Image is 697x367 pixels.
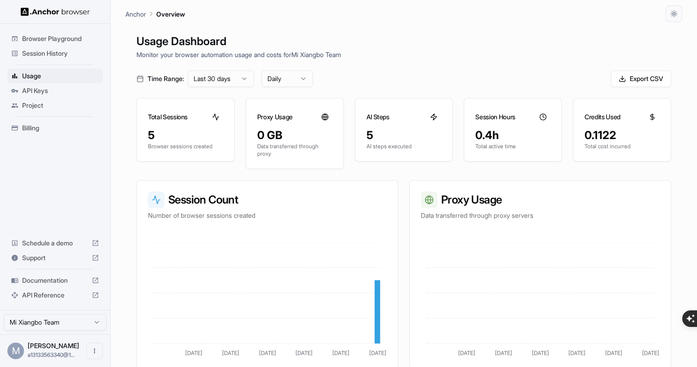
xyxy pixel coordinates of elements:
h3: Total Sessions [148,112,188,122]
div: Browser Playground [7,31,103,46]
button: Open menu [86,343,103,359]
p: Data transferred through proxy [257,143,332,157]
tspan: [DATE] [568,350,585,356]
div: Usage [7,69,103,83]
span: Mi Xiangbo [28,342,79,350]
span: Project [22,101,99,110]
p: Data transferred through proxy servers [421,211,660,220]
span: Browser Playground [22,34,99,43]
p: Total cost incurred [585,143,660,150]
tspan: [DATE] [369,350,386,356]
h3: AI Steps [366,112,390,122]
span: a13133563340@163.com [28,351,75,358]
div: 0.1122 [585,128,660,143]
img: Anchor Logo [21,7,90,16]
div: Billing [7,121,103,135]
div: 0.4h [475,128,550,143]
tspan: [DATE] [222,350,239,356]
nav: breadcrumb [125,9,185,19]
h3: Proxy Usage [257,112,293,122]
p: AI steps executed [366,143,442,150]
div: Schedule a demo [7,236,103,250]
tspan: [DATE] [332,350,349,356]
span: Documentation [22,276,88,285]
div: 5 [366,128,442,143]
span: Session History [22,49,99,58]
p: Overview [156,9,185,19]
p: Number of browser sessions created [148,211,387,220]
p: Total active time [475,143,550,150]
span: Billing [22,123,99,133]
h3: Session Hours [475,112,515,122]
div: API Reference [7,288,103,303]
span: Usage [22,71,99,81]
tspan: [DATE] [642,350,659,356]
div: M [7,343,24,359]
p: Anchor [125,9,146,19]
h3: Credits Used [585,112,620,122]
h3: Session Count [148,192,387,208]
p: Browser sessions created [148,143,223,150]
h1: Usage Dashboard [136,33,671,50]
span: API Keys [22,86,99,95]
p: Monitor your browser automation usage and costs for Mi Xiangbo Team [136,50,671,59]
span: Time Range: [148,74,184,83]
tspan: [DATE] [605,350,622,356]
div: Session History [7,46,103,61]
button: Export CSV [611,70,671,87]
tspan: [DATE] [532,350,549,356]
span: Schedule a demo [22,239,88,248]
tspan: [DATE] [295,350,313,356]
div: Support [7,250,103,265]
span: Support [22,253,88,262]
div: 0 GB [257,128,332,143]
div: Project [7,98,103,113]
div: 5 [148,128,223,143]
tspan: [DATE] [185,350,202,356]
tspan: [DATE] [458,350,475,356]
h3: Proxy Usage [421,192,660,208]
span: API Reference [22,291,88,300]
div: Documentation [7,273,103,288]
tspan: [DATE] [259,350,276,356]
tspan: [DATE] [495,350,512,356]
div: API Keys [7,83,103,98]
